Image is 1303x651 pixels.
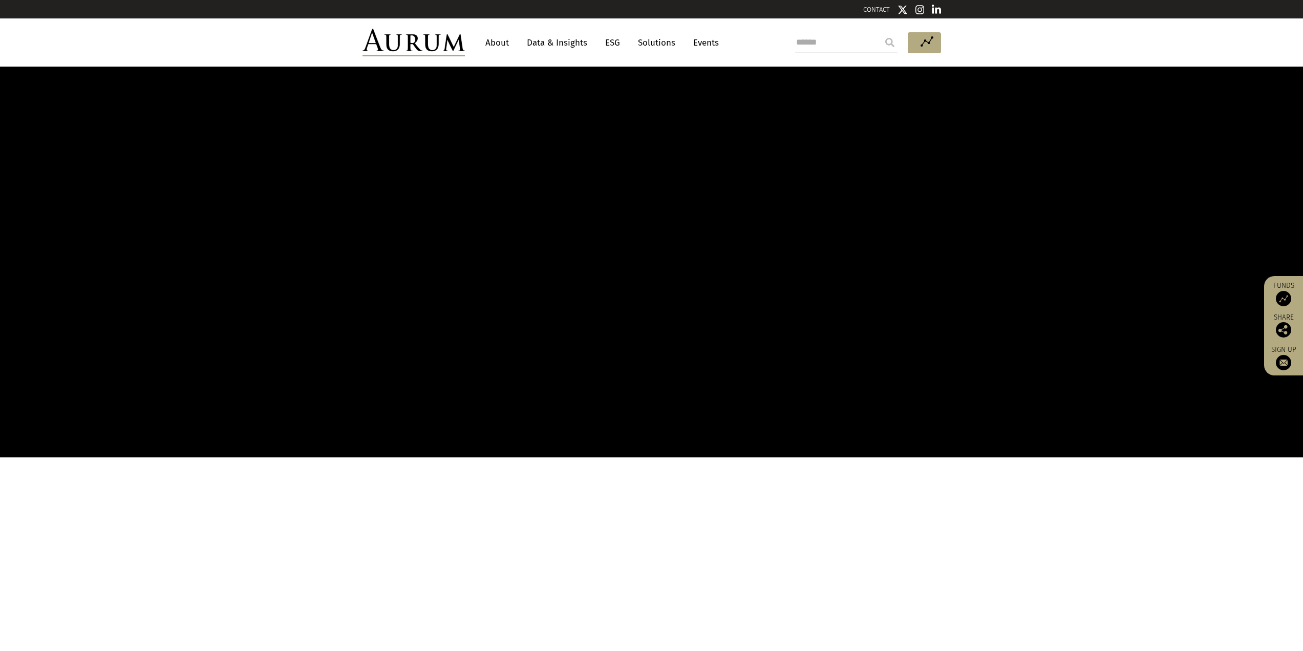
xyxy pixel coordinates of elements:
[932,5,941,15] img: Linkedin icon
[880,32,900,53] input: Submit
[1276,322,1291,338] img: Share this post
[863,6,890,13] a: CONTACT
[1269,281,1298,306] a: Funds
[688,33,719,52] a: Events
[915,5,925,15] img: Instagram icon
[522,33,592,52] a: Data & Insights
[362,29,465,56] img: Aurum
[1269,314,1298,338] div: Share
[600,33,625,52] a: ESG
[898,5,908,15] img: Twitter icon
[480,33,514,52] a: About
[1276,355,1291,370] img: Sign up to our newsletter
[1276,291,1291,306] img: Access Funds
[633,33,680,52] a: Solutions
[1269,345,1298,370] a: Sign up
